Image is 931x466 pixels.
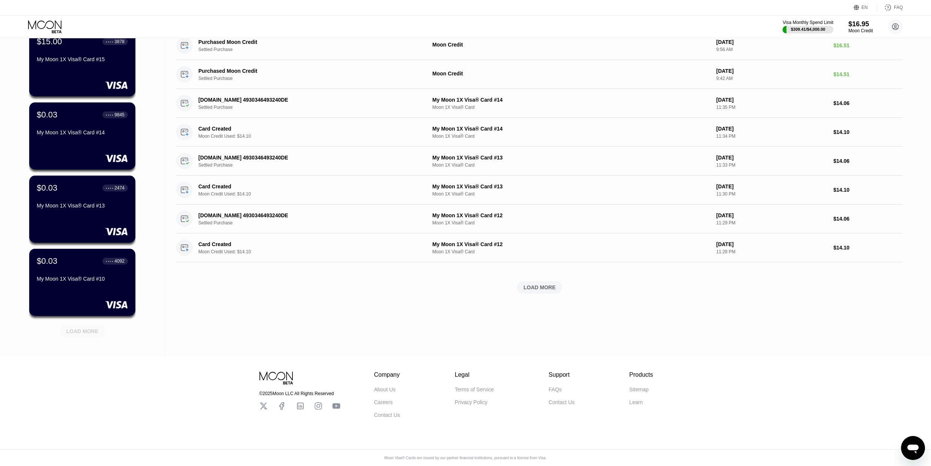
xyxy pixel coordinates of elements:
[432,97,710,103] div: My Moon 1X Visa® Card #14
[198,76,423,81] div: Settled Purchase
[432,162,710,168] div: Moon 1X Visa® Card
[716,162,827,168] div: 11:33 PM
[198,155,408,161] div: [DOMAIN_NAME] 4930346493240DE
[523,284,556,291] div: LOAD MORE
[374,386,396,392] div: About Us
[432,105,710,110] div: Moon 1X Visa® Card
[37,183,57,193] div: $0.03
[432,183,710,189] div: My Moon 1X Visa® Card #13
[176,118,903,147] div: Card CreatedMoon Credit Used: $14.10My Moon 1X Visa® Card #14Moon 1X Visa® Card[DATE]11:34 PM$14.10
[629,386,648,392] div: Sitemap
[37,56,128,62] div: My Moon 1X Visa® Card #15
[716,97,827,103] div: [DATE]
[114,112,124,117] div: 9845
[198,105,423,110] div: Settled Purchase
[176,31,903,60] div: Purchased Moon CreditSettled PurchaseMoon Credit[DATE]9:56 AM$16.51
[432,212,710,218] div: My Moon 1X Visa® Card #12
[114,185,124,191] div: 2474
[455,399,487,405] div: Privacy Policy
[432,134,710,139] div: Moon 1X Visa® Card
[114,39,124,44] div: 3878
[549,399,574,405] div: Contact Us
[66,328,99,335] div: LOAD MORE
[198,47,423,52] div: Settled Purchase
[198,183,408,189] div: Card Created
[432,220,710,225] div: Moon 1X Visa® Card
[114,259,124,264] div: 4092
[374,412,400,418] div: Contact Us
[716,191,827,197] div: 11:30 PM
[629,399,643,405] div: Learn
[716,134,827,139] div: 11:34 PM
[106,260,113,262] div: ● ● ● ●
[716,39,827,45] div: [DATE]
[198,220,423,225] div: Settled Purchase
[198,134,423,139] div: Moon Credit Used: $14.10
[198,39,408,45] div: Purchased Moon Credit
[106,187,113,189] div: ● ● ● ●
[834,71,903,77] div: $14.51
[834,187,903,193] div: $14.10
[549,371,574,378] div: Support
[716,47,827,52] div: 9:56 AM
[716,76,827,81] div: 9:42 AM
[834,100,903,106] div: $14.06
[834,245,903,251] div: $14.10
[549,386,562,392] div: FAQs
[834,158,903,164] div: $14.06
[834,42,903,48] div: $16.51
[176,89,903,118] div: [DOMAIN_NAME] 4930346493240DESettled PurchaseMy Moon 1X Visa® Card #14Moon 1X Visa® Card[DATE]11:...
[37,129,128,135] div: My Moon 1X Visa® Card #14
[862,5,868,10] div: EN
[176,233,903,262] div: Card CreatedMoon Credit Used: $14.10My Moon 1X Visa® Card #12Moon 1X Visa® Card[DATE]11:28 PM$14.10
[37,203,128,209] div: My Moon 1X Visa® Card #13
[432,191,710,197] div: Moon 1X Visa® Card
[432,126,710,132] div: My Moon 1X Visa® Card #14
[432,42,710,48] div: Moon Credit
[901,436,925,460] iframe: Button to launch messaging window
[432,155,710,161] div: My Moon 1X Visa® Card #13
[716,183,827,189] div: [DATE]
[877,4,903,11] div: FAQ
[455,386,494,392] div: Terms of Service
[106,114,113,116] div: ● ● ● ●
[716,212,827,218] div: [DATE]
[783,20,833,33] div: Visa Monthly Spend Limit$309.41/$4,000.00
[854,4,877,11] div: EN
[629,371,653,378] div: Products
[176,176,903,204] div: Card CreatedMoon Credit Used: $14.10My Moon 1X Visa® Card #13Moon 1X Visa® Card[DATE]11:30 PM$14.10
[894,5,903,10] div: FAQ
[176,60,903,89] div: Purchased Moon CreditSettled PurchaseMoon Credit[DATE]9:42 AM$14.51
[783,20,833,25] div: Visa Monthly Spend Limit
[432,249,710,254] div: Moon 1X Visa® Card
[29,176,135,243] div: $0.03● ● ● ●2474My Moon 1X Visa® Card #13
[374,371,400,378] div: Company
[176,204,903,233] div: [DOMAIN_NAME] 4930346493240DESettled PurchaseMy Moon 1X Visa® Card #12Moon 1X Visa® Card[DATE]11:...
[29,249,135,316] div: $0.03● ● ● ●4092My Moon 1X Visa® Card #10
[198,249,423,254] div: Moon Credit Used: $14.10
[37,110,57,120] div: $0.03
[374,399,393,405] div: Careers
[716,249,827,254] div: 11:28 PM
[849,20,873,28] div: $16.95
[198,191,423,197] div: Moon Credit Used: $14.10
[29,102,135,170] div: $0.03● ● ● ●9845My Moon 1X Visa® Card #14
[432,241,710,247] div: My Moon 1X Visa® Card #12
[849,20,873,33] div: $16.95Moon Credit
[716,220,827,225] div: 11:29 PM
[198,126,408,132] div: Card Created
[259,391,340,396] div: © 2025 Moon LLC All Rights Reserved
[198,68,408,74] div: Purchased Moon Credit
[37,37,62,47] div: $15.00
[834,216,903,222] div: $14.06
[716,105,827,110] div: 11:35 PM
[455,371,494,378] div: Legal
[716,126,827,132] div: [DATE]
